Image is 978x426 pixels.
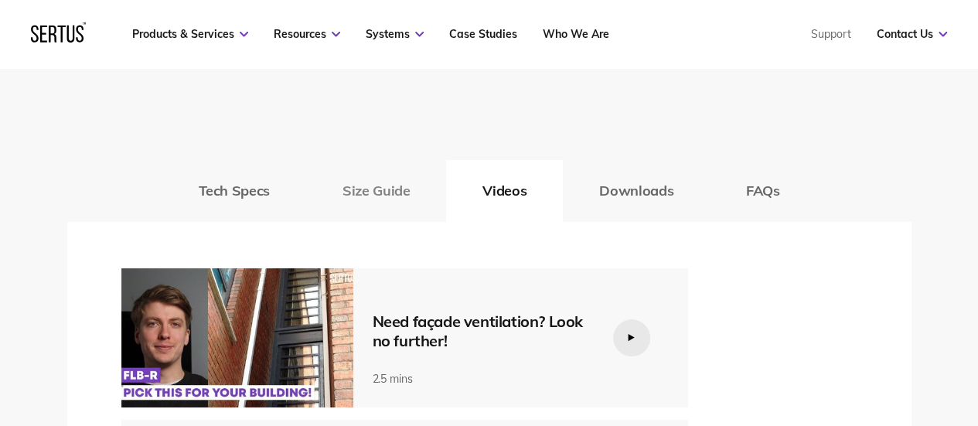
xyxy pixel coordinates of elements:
a: Systems [366,27,424,41]
a: Who We Are [543,27,609,41]
a: Contact Us [877,27,947,41]
a: Resources [274,27,340,41]
div: 2.5 mins [373,372,589,386]
button: Downloads [563,160,710,222]
a: Support [811,27,851,41]
button: Size Guide [306,160,446,222]
a: Products & Services [132,27,248,41]
button: FAQs [710,160,816,222]
button: Tech Specs [162,160,306,222]
iframe: Chat Widget [700,247,978,426]
a: Case Studies [449,27,517,41]
div: Need façade ventilation? Look no further! [373,312,589,350]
